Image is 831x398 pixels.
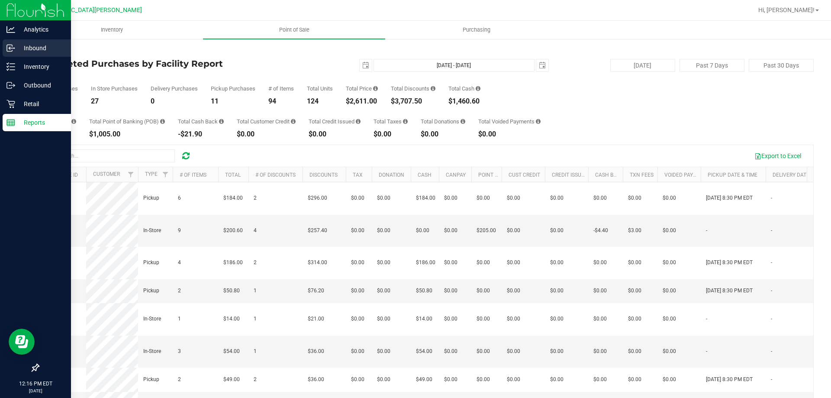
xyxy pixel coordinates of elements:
[416,227,429,235] span: $0.00
[550,287,564,295] span: $0.00
[377,375,390,384] span: $0.00
[749,59,814,72] button: Past 30 Days
[91,98,138,105] div: 27
[680,59,744,72] button: Past 7 Days
[307,86,333,91] div: Total Units
[151,98,198,105] div: 0
[593,315,607,323] span: $0.00
[507,375,520,384] span: $0.00
[143,347,161,356] span: In-Store
[377,347,390,356] span: $0.00
[6,100,15,108] inline-svg: Retail
[45,149,175,162] input: Search...
[351,347,364,356] span: $0.00
[444,227,457,235] span: $0.00
[550,315,564,323] span: $0.00
[6,118,15,127] inline-svg: Reports
[308,194,327,202] span: $296.00
[416,375,432,384] span: $49.00
[254,315,257,323] span: 1
[308,287,324,295] span: $76.20
[91,86,138,91] div: In Store Purchases
[89,131,165,138] div: $1,005.00
[416,315,432,323] span: $14.00
[4,380,67,388] p: 12:16 PM EDT
[268,98,294,105] div: 94
[628,375,641,384] span: $0.00
[706,287,753,295] span: [DATE] 8:30 PM EDT
[351,227,364,235] span: $0.00
[309,119,361,124] div: Total Credit Issued
[93,171,120,177] a: Customer
[377,194,390,202] span: $0.00
[21,21,203,39] a: Inventory
[254,227,257,235] span: 4
[477,347,490,356] span: $0.00
[628,287,641,295] span: $0.00
[476,86,480,91] i: Sum of the successful, non-voided cash payment transactions for all purchases in the date range. ...
[143,375,159,384] span: Pickup
[593,375,607,384] span: $0.00
[416,259,435,267] span: $186.00
[15,24,67,35] p: Analytics
[211,98,255,105] div: 11
[309,131,361,138] div: $0.00
[477,287,490,295] span: $0.00
[507,259,520,267] span: $0.00
[308,227,327,235] span: $257.40
[151,86,198,91] div: Delivery Purchases
[178,347,181,356] span: 3
[663,227,676,235] span: $0.00
[403,119,408,124] i: Sum of the total taxes for all purchases in the date range.
[593,347,607,356] span: $0.00
[9,329,35,355] iframe: Resource center
[178,375,181,384] span: 2
[628,315,641,323] span: $0.00
[145,171,158,177] a: Type
[203,21,385,39] a: Point of Sale
[309,172,338,178] a: Discounts
[771,227,772,235] span: -
[550,227,564,235] span: $0.00
[158,167,173,182] a: Filter
[444,315,457,323] span: $0.00
[595,172,624,178] a: Cash Back
[178,194,181,202] span: 6
[308,315,324,323] span: $21.00
[6,44,15,52] inline-svg: Inbound
[254,347,257,356] span: 1
[143,194,159,202] span: Pickup
[630,172,654,178] a: Txn Fees
[6,62,15,71] inline-svg: Inventory
[6,81,15,90] inline-svg: Outbound
[351,259,364,267] span: $0.00
[663,194,676,202] span: $0.00
[377,259,390,267] span: $0.00
[15,117,67,128] p: Reports
[421,131,465,138] div: $0.00
[35,6,142,14] span: [GEOGRAPHIC_DATA][PERSON_NAME]
[478,172,540,178] a: Point of Banking (POB)
[346,98,378,105] div: $2,611.00
[15,80,67,91] p: Outbound
[223,347,240,356] span: $54.00
[444,347,457,356] span: $0.00
[351,194,364,202] span: $0.00
[477,315,490,323] span: $0.00
[663,375,676,384] span: $0.00
[448,86,480,91] div: Total Cash
[758,6,815,13] span: Hi, [PERSON_NAME]!
[254,287,257,295] span: 1
[237,119,296,124] div: Total Customer Credit
[446,172,466,178] a: CanPay
[416,347,432,356] span: $54.00
[223,194,243,202] span: $184.00
[178,315,181,323] span: 1
[418,172,432,178] a: Cash
[771,315,772,323] span: -
[477,227,496,235] span: $205.00
[223,315,240,323] span: $14.00
[628,194,641,202] span: $0.00
[255,172,296,178] a: # of Discounts
[507,315,520,323] span: $0.00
